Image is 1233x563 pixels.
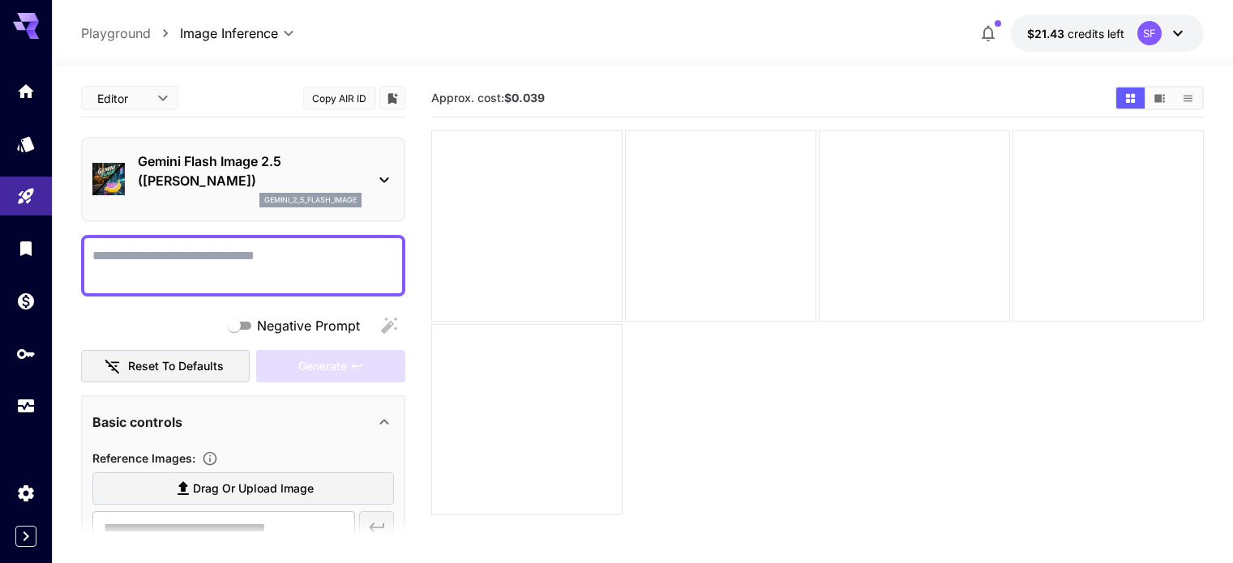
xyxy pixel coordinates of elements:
[138,151,362,190] p: Gemini Flash Image 2.5 ([PERSON_NAME])
[16,396,36,416] div: Usage
[1011,15,1204,52] button: $21.42552SF
[1027,25,1124,42] div: $21.42552
[92,412,182,432] p: Basic controls
[92,145,394,214] div: Gemini Flash Image 2.5 ([PERSON_NAME])gemini_2_5_flash_image
[1116,87,1145,109] button: Show media in grid view
[16,81,36,101] div: Home
[1174,87,1202,109] button: Show media in list view
[1068,27,1124,41] span: credits left
[1027,27,1068,41] span: $21.43
[92,472,394,505] label: Drag or upload image
[1145,87,1174,109] button: Show media in video view
[16,291,36,311] div: Wallet
[257,316,360,335] span: Negative Prompt
[16,238,36,258] div: Library
[180,23,278,43] span: Image Inference
[1115,86,1204,110] div: Show media in grid viewShow media in video viewShow media in list view
[16,186,36,207] div: Playground
[195,450,225,467] button: Upload a reference image to guide the result. This is needed for Image-to-Image or Inpainting. Su...
[15,526,36,547] button: Expand sidebar
[81,23,180,43] nav: breadcrumb
[1137,21,1162,45] div: SF
[16,343,36,364] div: API Keys
[81,23,151,43] a: Playground
[16,134,36,154] div: Models
[504,91,545,104] b: $0.039
[264,194,357,206] p: gemini_2_5_flash_image
[97,90,148,107] span: Editor
[92,451,195,465] span: Reference Images :
[92,403,394,441] div: Basic controls
[385,88,400,108] button: Add to library
[16,483,36,503] div: Settings
[431,91,545,104] span: Approx. cost:
[193,479,314,499] span: Drag or upload image
[303,87,376,110] button: Copy AIR ID
[81,350,250,383] button: Reset to defaults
